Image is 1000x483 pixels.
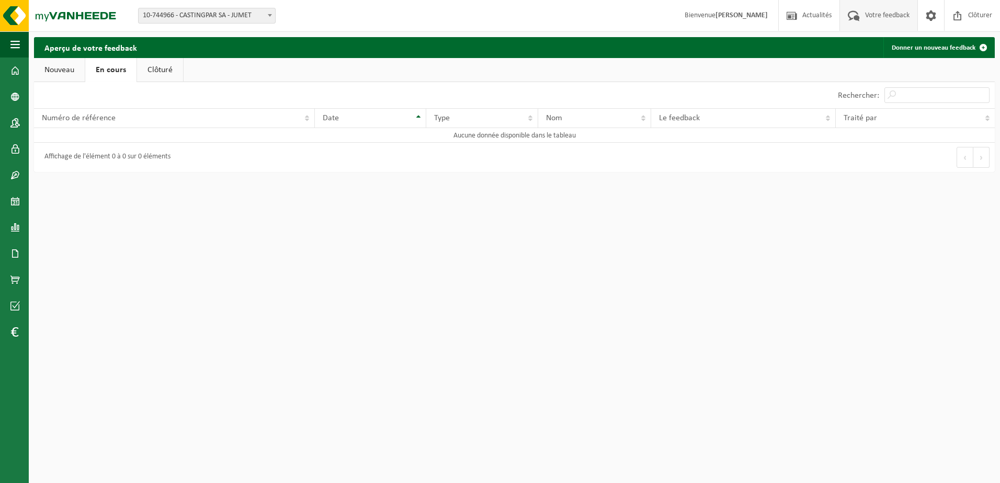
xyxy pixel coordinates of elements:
[42,114,116,122] span: Numéro de référence
[434,114,450,122] span: Type
[715,11,768,19] strong: [PERSON_NAME]
[883,37,994,58] a: Donner un nouveau feedback
[85,58,137,82] a: En cours
[973,147,990,168] button: Next
[139,8,275,23] span: 10-744966 - CASTINGPAR SA - JUMET
[957,147,973,168] button: Previous
[34,128,995,143] td: Aucune donnée disponible dans le tableau
[138,8,276,24] span: 10-744966 - CASTINGPAR SA - JUMET
[39,148,171,167] div: Affichage de l'élément 0 à 0 sur 0 éléments
[34,58,85,82] a: Nouveau
[323,114,339,122] span: Date
[34,37,147,57] h2: Aperçu de votre feedback
[137,58,183,82] a: Clôturé
[659,114,700,122] span: Le feedback
[546,114,562,122] span: Nom
[838,91,879,100] label: Rechercher:
[844,114,877,122] span: Traité par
